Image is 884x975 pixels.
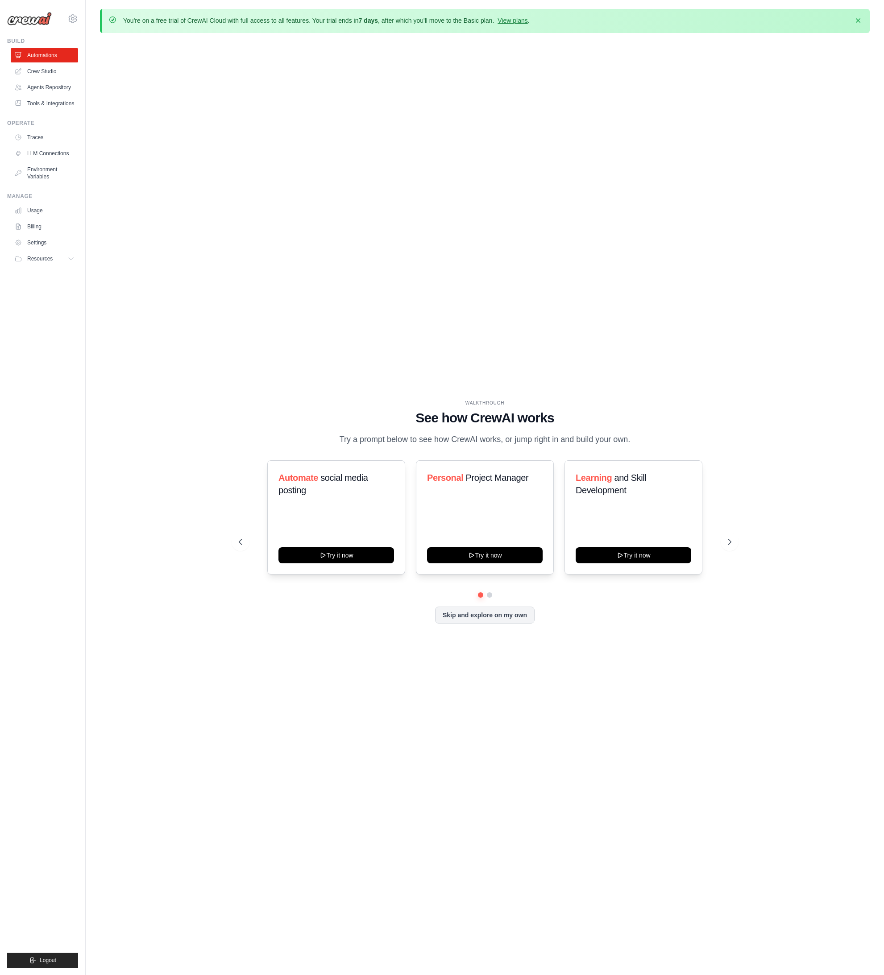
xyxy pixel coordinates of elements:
a: LLM Connections [11,146,78,161]
div: Manage [7,193,78,200]
span: Logout [40,957,56,964]
button: Try it now [576,547,691,563]
div: Build [7,37,78,45]
span: Resources [27,255,53,262]
a: Tools & Integrations [11,96,78,111]
a: Agents Repository [11,80,78,95]
a: View plans [498,17,527,24]
span: Learning [576,473,612,483]
a: Crew Studio [11,64,78,78]
img: Logo [7,12,52,25]
span: Automate [278,473,318,483]
strong: 7 days [358,17,378,24]
button: Try it now [427,547,543,563]
button: Resources [11,252,78,266]
div: Operate [7,120,78,127]
span: Project Manager [465,473,528,483]
a: Environment Variables [11,162,78,184]
h1: See how CrewAI works [239,410,731,426]
div: WALKTHROUGH [239,400,731,406]
button: Try it now [278,547,394,563]
a: Traces [11,130,78,145]
button: Skip and explore on my own [435,607,535,624]
a: Billing [11,219,78,234]
a: Usage [11,203,78,218]
span: Personal [427,473,463,483]
button: Logout [7,953,78,968]
p: Try a prompt below to see how CrewAI works, or jump right in and build your own. [335,433,635,446]
a: Settings [11,235,78,250]
p: You're on a free trial of CrewAI Cloud with full access to all features. Your trial ends in , aft... [123,16,530,25]
a: Automations [11,48,78,62]
iframe: Chat Widget [839,932,884,975]
span: social media posting [278,473,368,495]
